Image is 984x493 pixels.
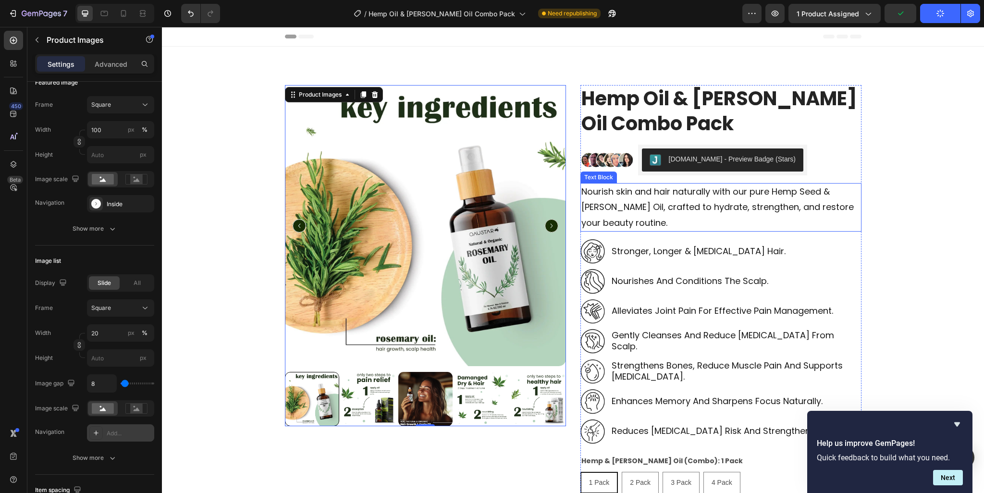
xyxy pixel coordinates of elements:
[35,220,154,237] button: Show more
[418,362,443,387] img: gempages_584944192325681981-1caf1c56-6657-41c3-9135-71955398db86.png
[507,127,634,137] div: [DOMAIN_NAME] - Preview Badge (Stars)
[548,9,597,18] span: Need republishing
[107,429,152,438] div: Add...
[369,9,515,19] span: Hemp Oil & [PERSON_NAME] Oil Combo Pack
[135,63,182,72] div: Product Images
[933,470,963,485] button: Next question
[35,173,81,186] div: Image scale
[35,428,64,436] div: Navigation
[128,125,135,134] div: px
[817,453,963,462] p: Quick feedback to build what you need.
[9,102,23,110] div: 450
[87,375,116,392] input: Auto
[139,327,150,339] button: px
[4,4,72,23] button: 7
[181,4,220,23] div: Undo/Redo
[420,146,453,155] div: Text Block
[797,9,859,19] span: 1 product assigned
[107,200,152,209] div: Inside
[418,58,700,110] h1: Hemp Oil & [PERSON_NAME] Oil Combo Pack
[418,212,443,237] img: gempages_584944192325681981-e8075da1-895a-493e-a69a-0abc9c94689f.png
[134,279,141,287] span: All
[364,9,367,19] span: /
[509,452,529,459] span: 3 Pack
[35,78,78,87] div: Featured image
[47,34,128,46] p: Product Images
[450,333,699,356] p: strengthens bones, reduce muscle pain and supports [MEDICAL_DATA].
[63,8,67,19] p: 7
[450,369,661,380] p: enhances memory and sharpens focus naturally.
[98,279,111,287] span: Slide
[87,349,154,367] input: px
[817,419,963,485] div: Help us improve GemPages!
[418,332,443,357] img: gempages_584944192325681981-735e410d-7460-4509-bb1c-e8d9100fff0e.png
[480,122,642,145] button: Judge.me - Preview Badge (Stars)
[951,419,963,430] button: Hide survey
[142,329,148,337] div: %
[550,452,570,459] span: 4 Pack
[418,242,443,267] img: gempages_584944192325681981-f25d96c6-df20-48a0-ada0-e848a1ce726b.png
[35,449,154,467] button: Show more
[788,4,881,23] button: 1 product assigned
[73,453,117,463] div: Show more
[87,299,154,317] button: Square
[140,354,147,361] span: px
[87,96,154,113] button: Square
[125,124,137,136] button: %
[450,248,606,259] p: nourishes and conditions the scalp.
[7,176,23,184] div: Beta
[128,329,135,337] div: px
[383,192,396,206] button: Carousel Next Arrow
[87,121,154,138] input: px%
[35,354,53,362] label: Height
[35,402,81,415] div: Image scale
[450,303,699,325] p: gently cleanses and reduce [MEDICAL_DATA] from scalp.
[48,59,74,69] p: Settings
[91,304,111,312] span: Square
[35,377,77,390] div: Image gap
[95,59,127,69] p: Advanced
[450,219,624,230] p: stronger, longer & [MEDICAL_DATA] hair.
[142,125,148,134] div: %
[450,278,671,289] p: alleviates joint pain for effective pain management.
[418,302,443,327] img: gempages_584944192325681981-628428eb-6fde-4c11-91a2-bc196048a8b1.png
[450,398,684,409] p: reduces [MEDICAL_DATA] risk and strengthens bones.
[35,150,53,159] label: Height
[73,224,117,234] div: Show more
[35,257,61,265] div: Image list
[87,324,154,342] input: px%
[91,100,111,109] span: Square
[125,327,137,339] button: %
[817,438,963,449] h2: Help us improve GemPages!
[418,427,582,441] legend: Hemp & [PERSON_NAME] Oil (Combo): 1 Pack
[35,329,51,337] label: Width
[35,304,53,312] label: Frame
[427,452,448,459] span: 1 Pack
[488,127,499,139] img: Judgeme.png
[35,125,51,134] label: Width
[139,124,150,136] button: px
[418,125,472,141] img: gempages_584944192325681981-a1dee6f3-2238-439f-9624-c823f288a9bd.png
[87,146,154,163] input: px
[162,27,984,493] iframe: Design area
[418,392,443,417] img: gempages_584944192325681981-9a03400f-d354-4999-9497-954cb3d8188d.png
[419,159,692,202] span: Nourish skin and hair naturally with our pure Hemp Seed & [PERSON_NAME] Oil, crafted to hydrate, ...
[140,151,147,158] span: px
[468,452,489,459] span: 2 Pack
[35,100,53,109] label: Frame
[35,277,69,290] div: Display
[418,272,443,297] img: gempages_584944192325681981-d36ca99d-3292-4d07-8073-fc77b428a879.png
[35,198,64,207] div: Navigation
